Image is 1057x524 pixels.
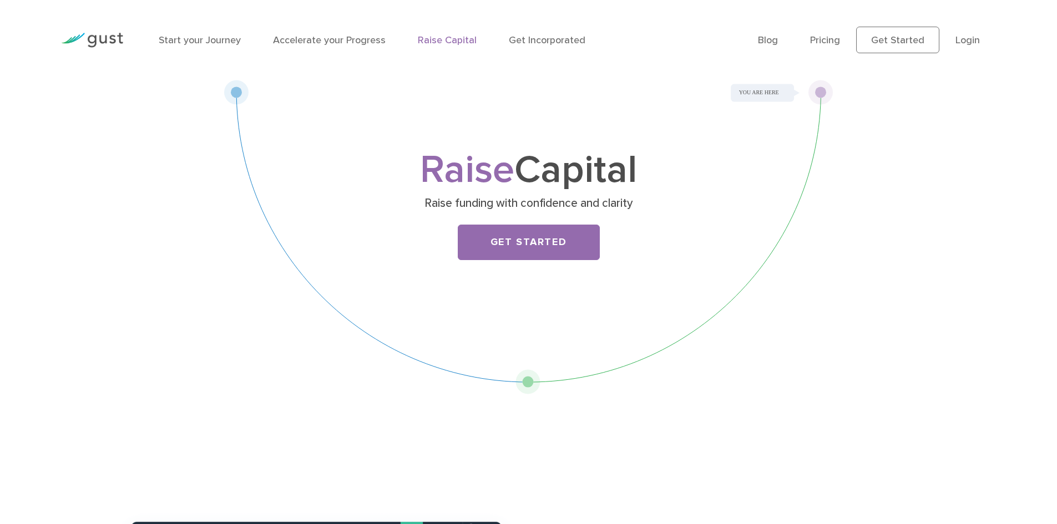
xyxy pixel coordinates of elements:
a: Start your Journey [159,34,241,46]
a: Blog [758,34,778,46]
img: Gust Logo [61,33,123,48]
a: Get Incorporated [509,34,585,46]
span: Raise [420,146,514,193]
h1: Capital [310,152,748,188]
a: Accelerate your Progress [273,34,386,46]
a: Get Started [856,27,939,53]
a: Get Started [458,225,600,260]
p: Raise funding with confidence and clarity [313,196,744,211]
a: Pricing [810,34,840,46]
a: Raise Capital [418,34,477,46]
a: Login [955,34,980,46]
